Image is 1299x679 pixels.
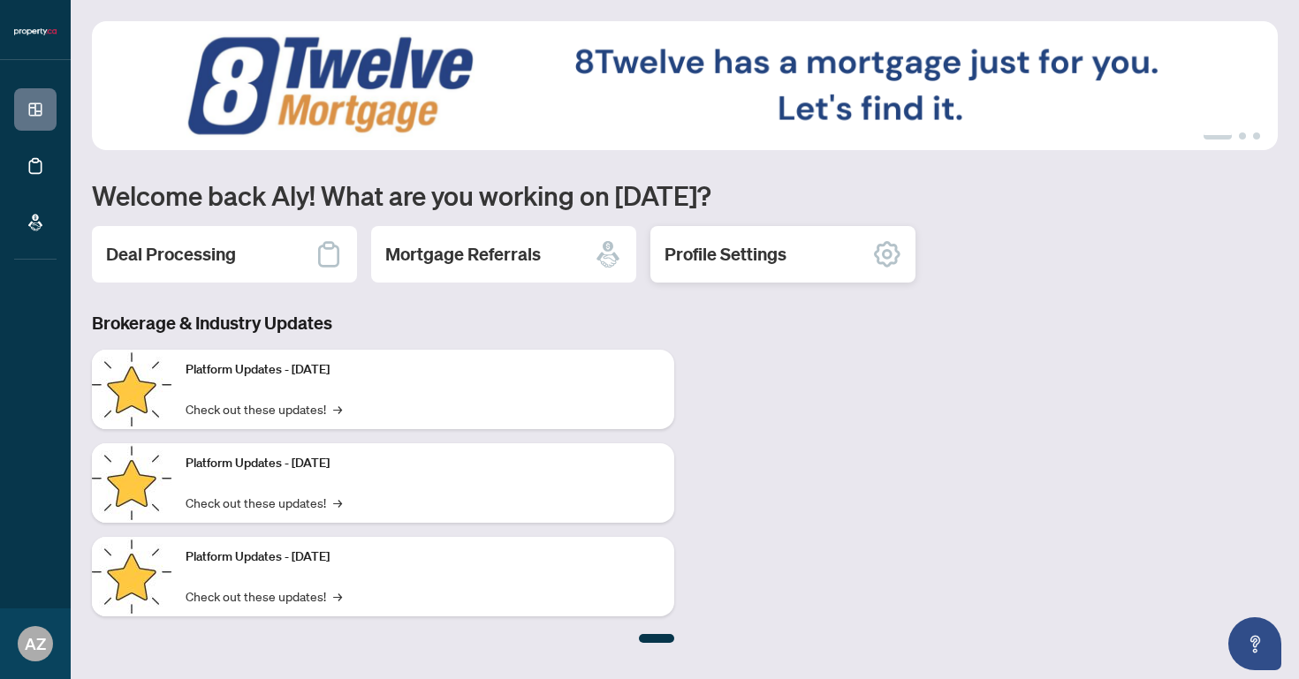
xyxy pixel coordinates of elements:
[385,242,541,267] h2: Mortgage Referrals
[92,21,1278,150] img: Slide 0
[186,360,660,380] p: Platform Updates - [DATE]
[1204,132,1232,140] button: 1
[186,547,660,567] p: Platform Updates - [DATE]
[333,586,342,606] span: →
[1228,617,1281,670] button: Open asap
[186,586,342,606] a: Check out these updates!→
[333,399,342,419] span: →
[186,454,660,473] p: Platform Updates - [DATE]
[92,178,1278,212] h1: Welcome back Aly! What are you working on [DATE]?
[333,493,342,512] span: →
[186,399,342,419] a: Check out these updates!→
[92,443,171,523] img: Platform Updates - July 8, 2025
[92,311,674,336] h3: Brokerage & Industry Updates
[25,631,46,656] span: AZ
[14,26,57,37] img: logo
[1253,132,1260,140] button: 3
[1239,132,1246,140] button: 2
[186,493,342,512] a: Check out these updates!→
[106,242,236,267] h2: Deal Processing
[665,242,786,267] h2: Profile Settings
[92,350,171,429] img: Platform Updates - July 21, 2025
[92,537,171,616] img: Platform Updates - June 23, 2025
